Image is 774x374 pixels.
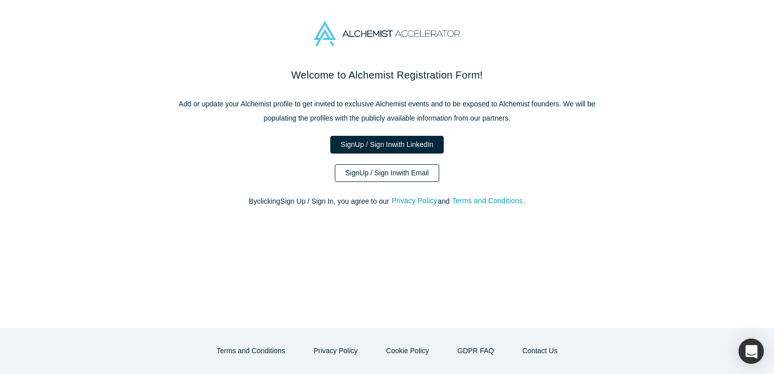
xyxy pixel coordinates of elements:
p: By clicking Sign Up / Sign In , you agree to our and . [174,196,600,207]
button: Terms and Conditions [206,342,296,360]
button: Contact Us [512,342,568,360]
a: SignUp / Sign Inwith Email [335,164,440,182]
a: SignUp / Sign Inwith LinkedIn [330,136,444,154]
button: Terms and Conditions [451,195,523,207]
img: Alchemist Accelerator Logo [314,21,460,46]
button: Privacy Policy [391,195,438,207]
p: Add or update your Alchemist profile to get invited to exclusive Alchemist events and to be expos... [174,97,600,125]
button: Privacy Policy [303,342,368,360]
a: GDPR FAQ [447,342,505,360]
h2: Welcome to Alchemist Registration Form! [174,67,600,83]
button: Cookie Policy [375,342,440,360]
